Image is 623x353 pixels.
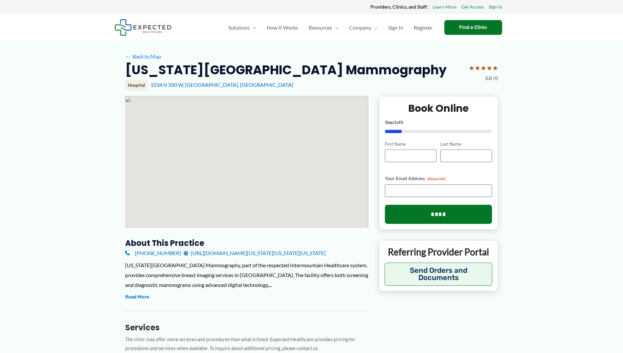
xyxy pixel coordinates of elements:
span: ★ [492,62,498,74]
p: The clinic may offer more services and procedures than what is listed. Expected Healthcare provid... [125,335,368,353]
a: 1034 N 500 W, [GEOGRAPHIC_DATA], [GEOGRAPHIC_DATA] [150,82,293,88]
a: Find a Clinic [444,20,502,35]
span: ★ [480,62,486,74]
a: Get Access [461,3,484,11]
span: 5.0 [485,74,492,82]
a: [URL][DOMAIN_NAME][US_STATE][US_STATE][US_STATE] [184,248,326,258]
span: Menu Toggle [371,16,378,39]
span: ★ [486,62,492,74]
span: (Required) [427,176,446,181]
a: How It Works [261,16,303,39]
h2: [US_STATE][GEOGRAPHIC_DATA] Mammography [125,62,447,78]
span: Sign In [388,16,403,39]
span: Solutions [228,16,250,39]
h3: Services [125,322,368,333]
h2: Book Online [385,102,492,115]
a: Learn More [433,3,456,11]
a: ←Back to Map [125,52,161,61]
span: How It Works [267,16,298,39]
span: Register [414,16,433,39]
span: Menu Toggle [250,16,256,39]
a: Sign In [383,16,409,39]
span: 1 [394,119,396,125]
span: (4) [493,74,498,82]
span: ← [125,53,131,59]
div: Hospital [125,80,148,91]
a: CompanyMenu Toggle [344,16,383,39]
a: ResourcesMenu Toggle [303,16,344,39]
nav: Primary Site Navigation [223,16,438,39]
span: 6 [401,119,403,125]
label: First Name [385,141,436,147]
img: Expected Healthcare Logo - side, dark font, small [115,19,171,36]
span: Resources [309,16,332,39]
label: Your Email Address [385,175,492,182]
button: Read More [125,293,149,301]
span: ★ [469,62,475,74]
p: Step of [385,120,492,125]
p: Referring Provider Portal [385,246,493,258]
div: [US_STATE][GEOGRAPHIC_DATA] Mammography, part of the respected Intermountain Healthcare system, p... [125,260,368,290]
h3: About this practice [125,238,368,248]
button: Send Orders and Documents [385,263,493,286]
a: SolutionsMenu Toggle [223,16,261,39]
label: Last Name [440,141,492,147]
span: Company [349,16,371,39]
a: Sign In [489,3,502,11]
strong: Providers, Clinics, and Staff: [370,4,428,10]
span: ★ [475,62,480,74]
span: Menu Toggle [332,16,339,39]
a: Register [409,16,438,39]
a: [PHONE_NUMBER] [125,248,181,258]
